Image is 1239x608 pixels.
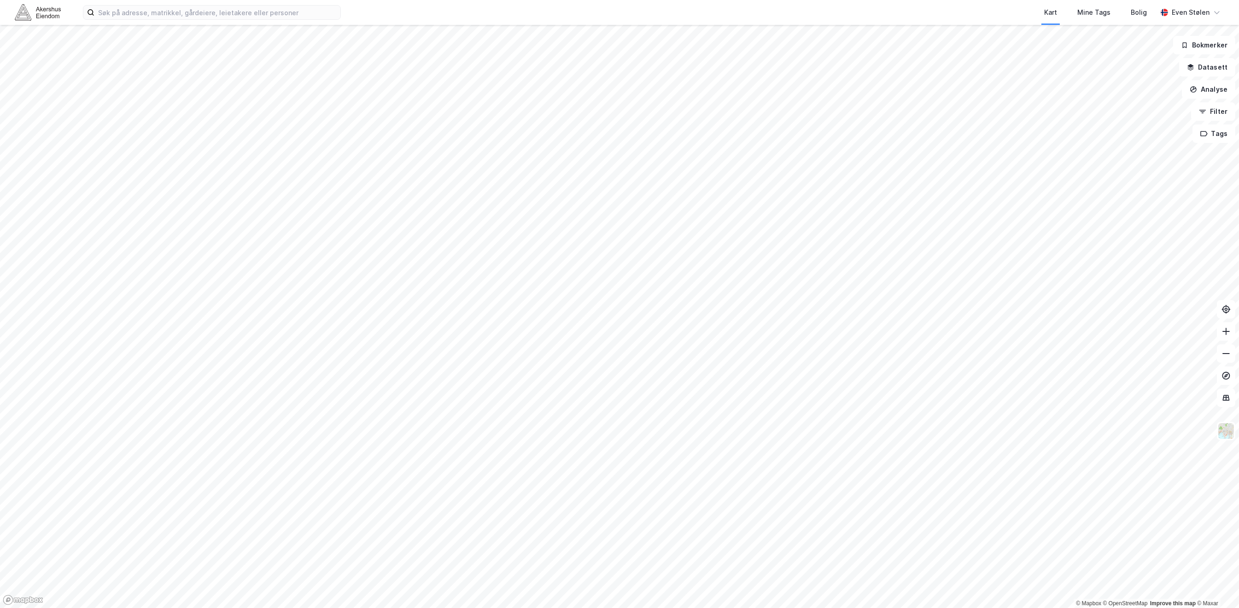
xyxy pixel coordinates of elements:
[1193,564,1239,608] div: Kontrollprogram for chat
[1179,58,1235,77] button: Datasett
[1193,564,1239,608] iframe: Chat Widget
[1131,7,1147,18] div: Bolig
[1172,7,1210,18] div: Even Stølen
[1077,7,1110,18] div: Mine Tags
[1044,7,1057,18] div: Kart
[94,6,340,19] input: Søk på adresse, matrikkel, gårdeiere, leietakere eller personer
[1173,36,1235,54] button: Bokmerker
[1192,124,1235,143] button: Tags
[15,4,61,20] img: akershus-eiendom-logo.9091f326c980b4bce74ccdd9f866810c.svg
[3,595,43,605] a: Mapbox homepage
[1191,102,1235,121] button: Filter
[1217,422,1235,440] img: Z
[1182,80,1235,99] button: Analyse
[1103,600,1148,607] a: OpenStreetMap
[1076,600,1101,607] a: Mapbox
[1150,600,1196,607] a: Improve this map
